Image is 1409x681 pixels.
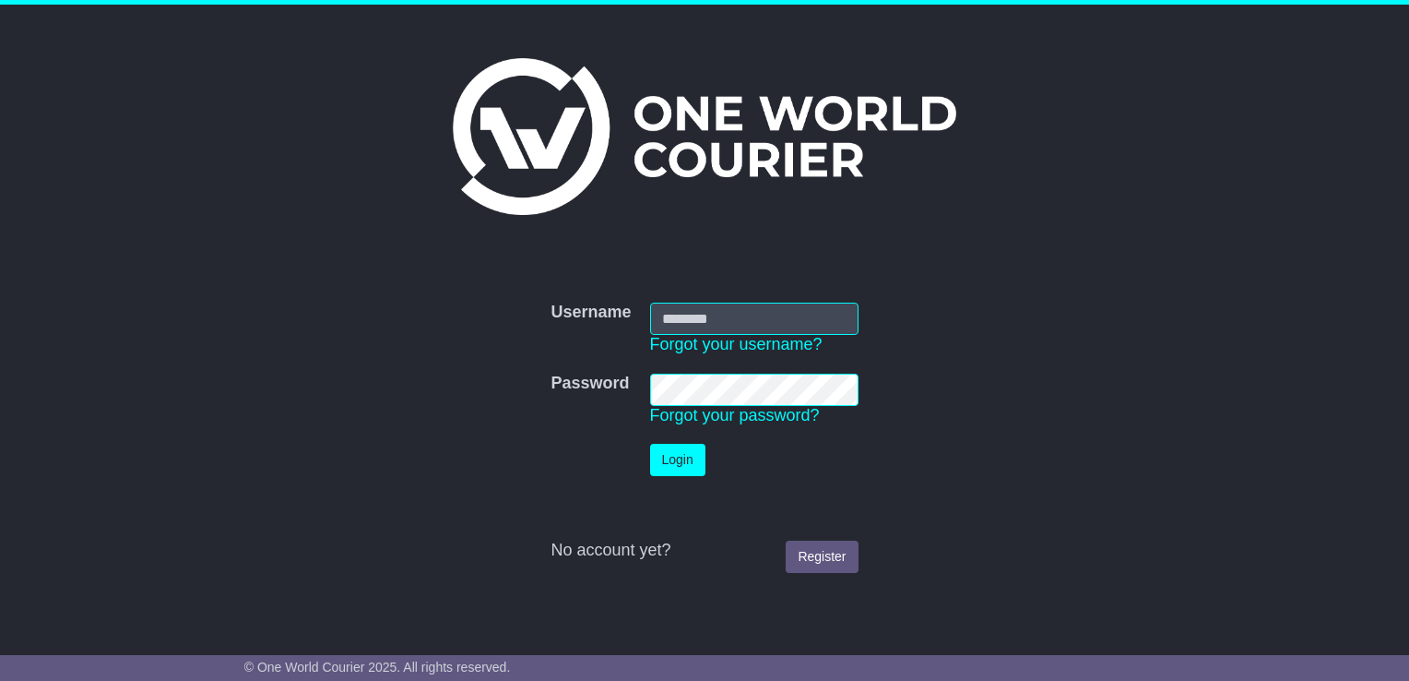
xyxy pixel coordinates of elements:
[551,303,631,323] label: Username
[551,374,629,394] label: Password
[650,406,820,424] a: Forgot your password?
[650,335,823,353] a: Forgot your username?
[453,58,956,215] img: One World
[244,660,511,675] span: © One World Courier 2025. All rights reserved.
[551,541,858,561] div: No account yet?
[786,541,858,573] a: Register
[650,444,705,476] button: Login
